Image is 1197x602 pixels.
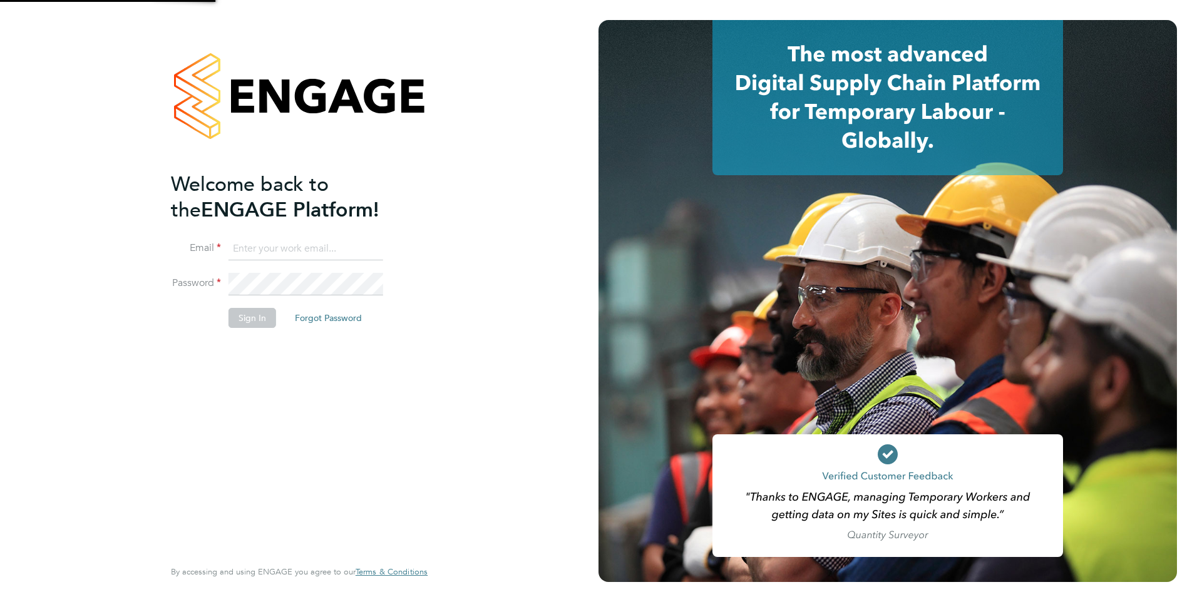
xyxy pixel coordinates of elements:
label: Password [171,277,221,290]
span: By accessing and using ENGAGE you agree to our [171,566,428,577]
span: Welcome back to the [171,172,329,222]
a: Terms & Conditions [356,567,428,577]
input: Enter your work email... [229,238,383,260]
h2: ENGAGE Platform! [171,171,415,223]
label: Email [171,242,221,255]
button: Forgot Password [285,308,372,328]
button: Sign In [229,308,276,328]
